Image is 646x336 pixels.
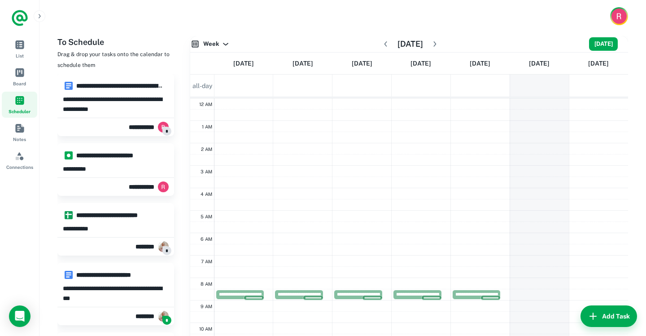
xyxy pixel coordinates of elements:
[135,307,169,325] div: Rob Mark
[201,191,212,197] span: 4 AM
[611,9,627,24] img: Ross Howard
[202,124,212,129] span: 1 AM
[199,102,212,107] span: 12 AM
[199,326,212,332] span: 10 AM
[397,38,423,50] h6: [DATE]
[529,53,550,74] a: September 20, 2025
[57,51,170,68] span: Drag & drop your tasks onto the calendar to schedule them
[201,169,212,174] span: 3 AM
[13,136,26,143] span: Notes
[588,53,609,74] a: September 21, 2025
[610,7,628,25] button: Account button
[65,151,73,159] img: manual.png
[352,53,372,74] a: September 17, 2025
[129,178,169,196] div: Ross Howard
[158,181,169,192] img: ACg8ocIoTU7MAVQpcVdPZcS68hbUQOQzFYslxmERfWQWXfw8RDty0rI=s96-c
[2,36,37,62] a: List
[201,214,212,219] span: 5 AM
[65,82,73,90] img: vnd.google-apps.document.png
[581,305,637,327] button: Add Task
[2,92,37,118] a: Scheduler
[129,118,169,136] div: Ross Howard
[190,37,231,51] button: Week
[65,271,73,279] img: vnd.google-apps.document.png
[158,122,169,133] img: ACg8ocKo8Dxaa89XoB-ULAJZCvKVaWfqA0a4BW5HIZ5GN0zj1n012bc=s50-c-k-no
[201,281,212,287] span: 8 AM
[9,305,31,327] div: Load Chat
[470,53,490,74] a: September 19, 2025
[135,238,169,256] div: Rob Mark
[16,52,24,59] span: List
[9,108,31,115] span: Scheduler
[11,9,29,27] a: Logo
[410,53,431,74] a: September 18, 2025
[191,81,214,91] span: all-day
[589,37,618,51] button: [DATE]
[2,64,37,90] a: Board
[13,80,26,87] span: Board
[57,36,183,49] h6: To Schedule
[2,147,37,173] a: Connections
[2,119,37,146] a: Notes
[158,311,169,322] img: ALV-UjVoqnfqCFoIWu-uE1bjXqgYgOmHOnG-54OOiugMs5lQ_IcqOxM=s50-c-k-no
[201,304,212,309] span: 9 AM
[201,146,212,152] span: 2 AM
[201,236,212,242] span: 6 AM
[201,259,212,264] span: 7 AM
[65,211,73,219] img: vnd.google-apps.spreadsheet.png
[292,53,313,74] a: September 16, 2025
[158,241,169,252] img: ALV-UjVoqnfqCFoIWu-uE1bjXqgYgOmHOnG-54OOiugMs5lQ_IcqOxM=s50-c-k-no
[6,164,33,171] span: Connections
[233,53,254,74] a: September 15, 2025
